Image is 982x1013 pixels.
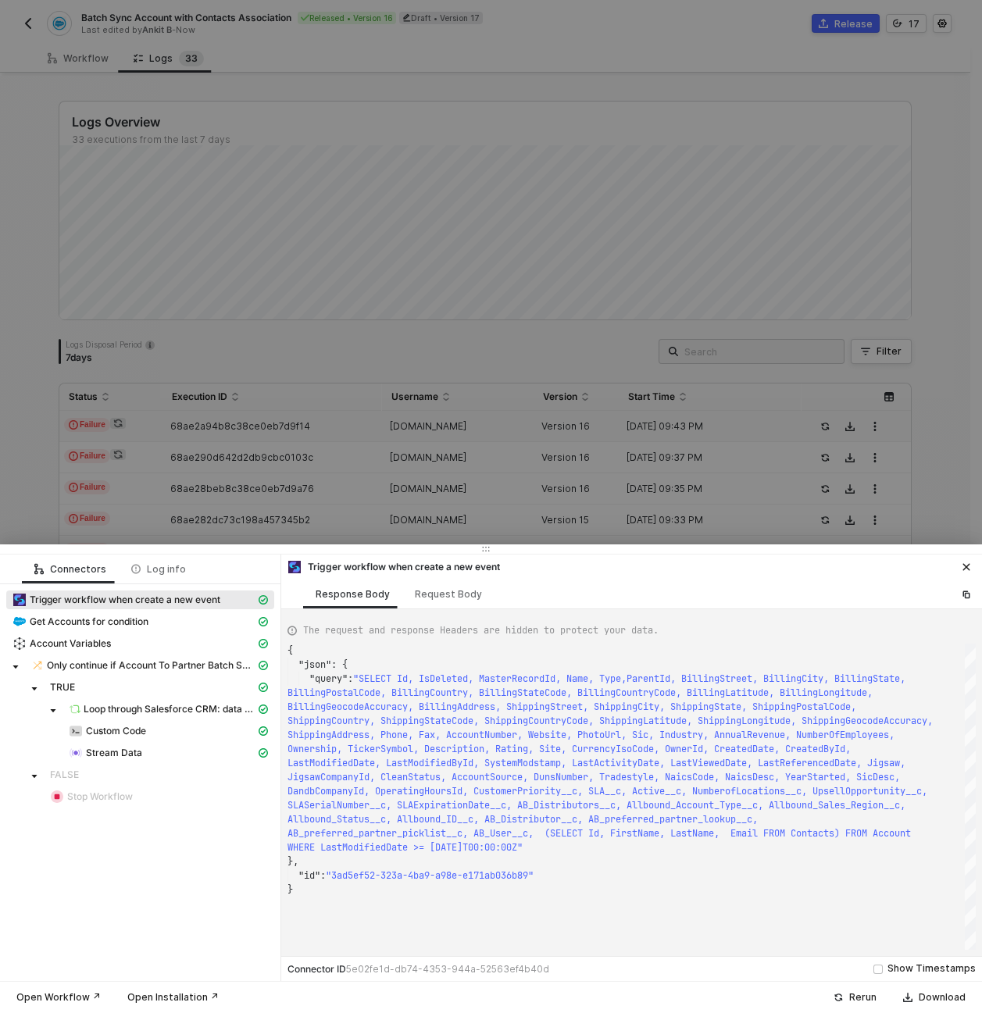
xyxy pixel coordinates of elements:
[259,704,268,714] span: icon-cards
[348,672,353,685] span: :
[287,883,293,896] span: }
[44,678,274,697] span: TRUE
[895,672,905,685] span: e,
[834,993,843,1002] span: icon-success-page
[849,991,877,1004] div: Rerun
[288,561,301,573] img: integration-icon
[561,701,834,713] span: reet, ShippingCity, ShippingState, ShippingPostalC
[25,656,274,675] span: Only continue if Account To Partner Batch Sync Exists
[287,963,549,976] div: Connector ID
[346,963,549,975] span: 5e02fe1d-db74-4353-944a-52563ef4b40d
[561,813,758,826] span: __c, AB_preferred_partner_lookup__c,
[353,672,627,685] span: "SELECT Id, IsDeleted, MasterRecordId, Name, Type,
[30,615,148,628] span: Get Accounts for condition
[50,769,79,781] span: FALSE
[823,988,887,1007] button: Rerun
[67,790,133,803] span: Stop Workflow
[331,658,348,671] span: : {
[834,743,851,755] span: Id,
[6,612,274,631] span: Get Accounts for condition
[86,747,142,759] span: Stream Data
[30,637,111,650] span: Account Variables
[834,799,905,811] span: es_Region__c,
[287,799,561,811] span: SLASerialNumber__c, SLAExpirationDate__c, AB_Distr
[834,701,856,713] span: ode,
[70,703,80,715] img: integration-icon
[834,687,873,699] span: gitude,
[32,659,43,672] img: integration-icon
[6,590,274,609] span: Trigger workflow when create a new event
[259,683,268,692] span: icon-cards
[287,757,561,769] span: LastModifiedDate, LastModifiedById, SystemModstamp
[287,855,298,868] span: },
[62,744,274,762] span: Stream Data
[287,743,561,755] span: Ownership, TickerSymbol, Description, Rating, Site
[84,703,255,715] span: Loop through Salesforce CRM: data - Records
[49,707,57,715] span: caret-down
[6,634,274,653] span: Account Variables
[287,644,293,657] span: {
[13,615,26,628] img: integration-icon
[127,991,219,1004] div: Open Installation ↗
[834,757,905,769] span: Date, Jigsaw,
[834,785,927,797] span: llOpportunity__c,
[893,988,976,1007] button: Download
[561,785,834,797] span: __c, SLA__c, Active__c, NumberofLocations__c, Upse
[561,743,834,755] span: , CurrencyIsoCode, OwnerId, CreatedDate, CreatedBy
[481,544,491,554] span: icon-drag-indicator
[320,869,326,882] span: :
[561,771,834,783] span: umber, Tradestyle, NaicsCode, NaicsDesc, YearStart
[259,617,268,626] span: icon-cards
[259,639,268,648] span: icon-cards
[415,588,482,601] div: Request Body
[16,991,101,1004] div: Open Workflow ↗
[117,988,229,1007] button: Open Installation ↗
[287,841,523,854] span: WHERE LastModifiedDate >= [DATE]T00:00:00Z"
[561,729,834,741] span: e, PhotoUrl, Sic, Industry, AnnualRevenue, NumberO
[561,715,834,727] span: yCode, ShippingLatitude, ShippingLongitude, Shippi
[34,565,44,574] span: icon-logic
[903,993,912,1002] span: icon-download
[30,772,38,780] span: caret-down
[44,787,274,806] span: Stop Workflow
[287,813,561,826] span: Allbound_Status__c, Allbound_ID__c, AB_Distributor
[561,687,834,699] span: e, BillingCountryCode, BillingLatitude, BillingLon
[326,869,534,882] span: "3ad5ef52-323a-4ba9-a98e-e171ab036b89"
[30,594,220,606] span: Trigger workflow when create a new event
[962,590,971,599] span: icon-copy-paste
[51,790,63,803] img: integration-icon
[287,827,561,840] span: AB_preferred_partner_picklist__c, AB_User__c, (SE
[627,672,895,685] span: ParentId, BillingStreet, BillingCity, BillingStat
[86,725,146,737] span: Custom Code
[47,659,255,672] span: Only continue if Account To Partner Batch Sync Exists
[34,563,106,576] div: Connectors
[50,681,75,694] span: TRUE
[887,961,976,976] div: Show Timestamps
[561,799,834,811] span: ibutors__c, Allbound_Account_Type__c, Allbound_Sal
[561,757,834,769] span: , LastActivityDate, LastViewedDate, LastReferenced
[62,722,274,740] span: Custom Code
[287,560,500,574] div: Trigger workflow when create a new event
[834,771,900,783] span: ed, SicDesc,
[259,661,268,670] span: icon-cards
[287,644,288,658] textarea: Editor content;Press Alt+F1 for Accessibility Options.
[287,715,561,727] span: ShippingCountry, ShippingStateCode, ShippingCountr
[287,701,561,713] span: BillingGeocodeAccuracy, BillingAddress, ShippingSt
[287,687,561,699] span: BillingPostalCode, BillingCountry, BillingStateCod
[6,988,111,1007] button: Open Workflow ↗
[834,729,895,741] span: fEmployees,
[259,726,268,736] span: icon-cards
[70,747,82,759] img: integration-icon
[316,588,390,601] div: Response Body
[13,594,26,606] img: integration-icon
[287,785,561,797] span: DandbCompanyId, OperatingHoursId, CustomerPriority
[131,563,186,576] div: Log info
[919,991,966,1004] div: Download
[30,685,38,693] span: caret-down
[70,725,82,737] img: integration-icon
[298,869,320,882] span: "id"
[298,658,331,671] span: "json"
[12,663,20,671] span: caret-down
[62,700,274,719] span: Loop through Salesforce CRM: data - Records
[962,562,971,572] span: icon-close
